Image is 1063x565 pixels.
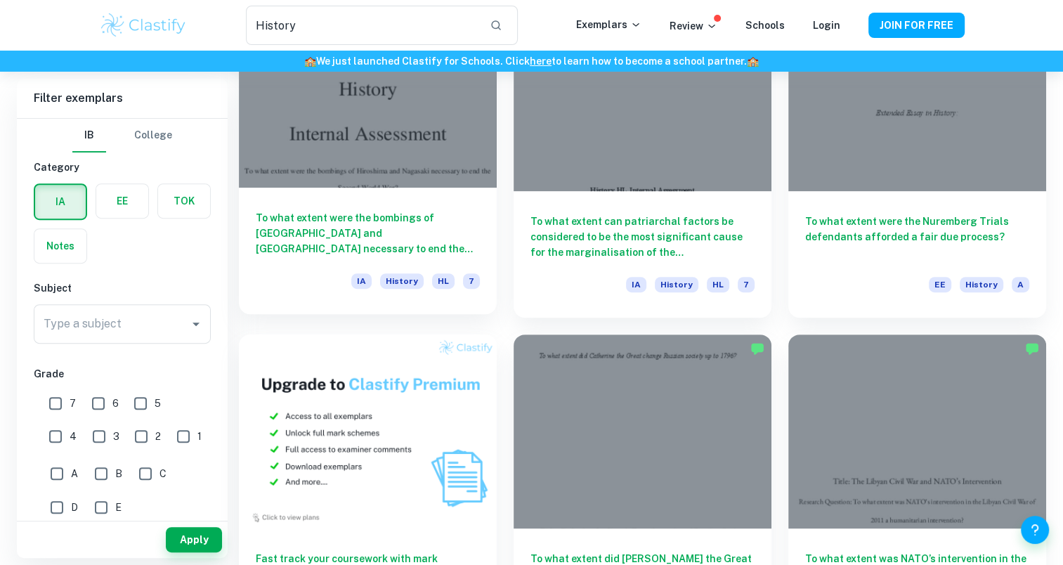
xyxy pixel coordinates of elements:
[432,273,455,289] span: HL
[380,273,424,289] span: History
[351,273,372,289] span: IA
[17,79,228,118] h6: Filter exemplars
[113,429,119,444] span: 3
[35,185,86,219] button: IA
[158,184,210,218] button: TOK
[576,17,641,32] p: Exemplars
[96,184,148,218] button: EE
[71,500,78,515] span: D
[112,396,119,411] span: 6
[34,366,211,382] h6: Grade
[670,18,717,34] p: Review
[197,429,202,444] span: 1
[747,56,759,67] span: 🏫
[655,277,698,292] span: History
[960,277,1003,292] span: History
[1025,342,1039,356] img: Marked
[166,527,222,552] button: Apply
[155,429,161,444] span: 2
[159,466,167,481] span: C
[738,277,755,292] span: 7
[530,214,755,260] h6: To what extent can patriarchal factors be considered to be the most significant cause for the mar...
[246,6,478,45] input: Search for any exemplars...
[463,273,480,289] span: 7
[813,20,840,31] a: Login
[868,13,965,38] button: JOIN FOR FREE
[1012,277,1029,292] span: A
[155,396,161,411] span: 5
[34,160,211,175] h6: Category
[72,119,106,152] button: IB
[72,119,172,152] div: Filter type choice
[626,277,646,292] span: IA
[34,280,211,296] h6: Subject
[256,210,480,256] h6: To what extent were the bombings of [GEOGRAPHIC_DATA] and [GEOGRAPHIC_DATA] necessary to end the ...
[929,277,951,292] span: EE
[530,56,552,67] a: here
[134,119,172,152] button: College
[70,429,77,444] span: 4
[3,53,1060,69] h6: We just launched Clastify for Schools. Click to learn how to become a school partner.
[186,314,206,334] button: Open
[707,277,729,292] span: HL
[34,229,86,263] button: Notes
[750,342,764,356] img: Marked
[805,214,1029,260] h6: To what extent were the Nuremberg Trials defendants afforded a fair due process?
[70,396,76,411] span: 7
[304,56,316,67] span: 🏫
[239,335,497,528] img: Thumbnail
[1021,516,1049,544] button: Help and Feedback
[71,466,78,481] span: A
[745,20,785,31] a: Schools
[115,466,122,481] span: B
[99,11,188,39] img: Clastify logo
[115,500,122,515] span: E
